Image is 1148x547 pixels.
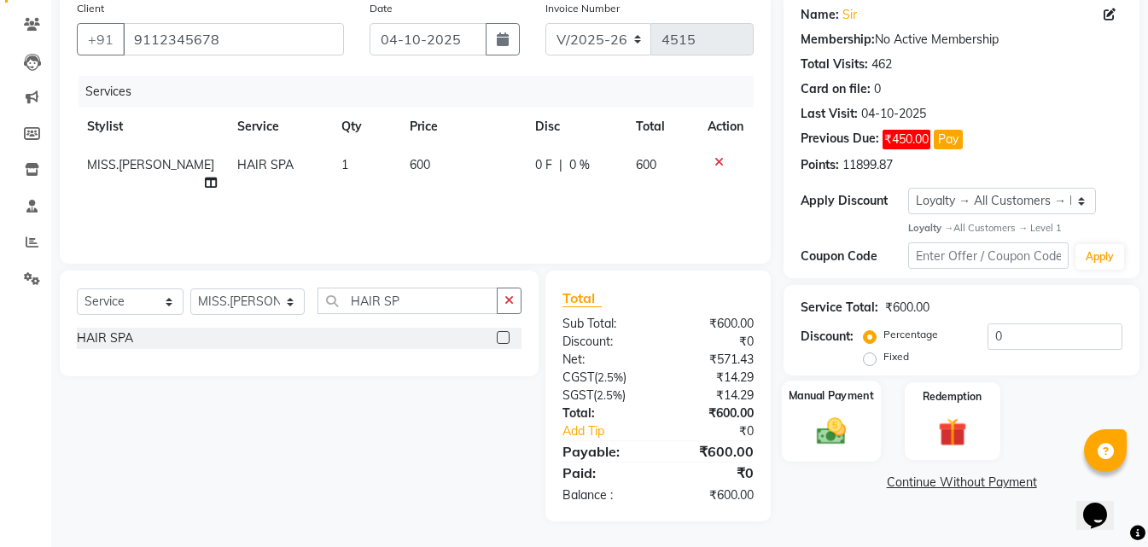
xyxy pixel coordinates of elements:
label: Client [77,1,104,16]
div: ₹0 [658,333,766,351]
label: Redemption [923,389,982,404]
div: Balance : [550,486,658,504]
a: Sir [842,6,857,24]
div: Service Total: [801,299,878,317]
span: Total [562,289,602,307]
div: Paid: [550,463,658,483]
div: Last Visit: [801,105,858,123]
div: ( ) [550,369,658,387]
span: 2.5% [597,370,623,384]
button: Apply [1075,244,1124,270]
span: CGST [562,370,594,385]
span: ₹450.00 [883,130,930,149]
span: MISS.[PERSON_NAME] [87,157,214,172]
div: HAIR SPA [77,329,133,347]
button: +91 [77,23,125,55]
a: Add Tip [550,422,677,440]
div: Total Visits: [801,55,868,73]
span: 2.5% [597,388,622,402]
label: Invoice Number [545,1,620,16]
div: All Customers → Level 1 [908,221,1122,236]
div: Sub Total: [550,315,658,333]
div: ₹571.43 [658,351,766,369]
div: ₹0 [658,463,766,483]
strong: Loyalty → [908,222,953,234]
label: Fixed [883,349,909,364]
span: 600 [636,157,656,172]
div: No Active Membership [801,31,1122,49]
span: 600 [410,157,430,172]
div: ₹600.00 [658,441,766,462]
img: _gift.svg [929,415,976,450]
span: HAIR SPA [237,157,294,172]
input: Search or Scan [318,288,497,314]
div: Card on file: [801,80,871,98]
img: _cash.svg [807,415,855,449]
label: Percentage [883,327,938,342]
div: Payable: [550,441,658,462]
div: ₹600.00 [658,486,766,504]
input: Enter Offer / Coupon Code [908,242,1069,269]
span: 0 F [535,156,552,174]
label: Manual Payment [789,388,874,404]
a: Continue Without Payment [787,474,1136,492]
div: Coupon Code [801,247,908,265]
button: Pay [934,130,963,149]
th: Total [626,108,697,146]
div: Apply Discount [801,192,908,210]
th: Stylist [77,108,227,146]
span: SGST [562,387,593,403]
input: Search by Name/Mobile/Email/Code [123,23,344,55]
span: | [559,156,562,174]
th: Qty [331,108,400,146]
th: Action [697,108,754,146]
div: ₹0 [676,422,766,440]
div: Net: [550,351,658,369]
div: 04-10-2025 [861,105,926,123]
iframe: chat widget [1076,479,1131,530]
th: Service [227,108,330,146]
div: 0 [874,80,881,98]
div: ₹600.00 [658,404,766,422]
div: Name: [801,6,839,24]
div: Discount: [550,333,658,351]
span: 1 [341,157,348,172]
div: Previous Due: [801,130,879,149]
span: 0 % [569,156,590,174]
div: ₹14.29 [658,369,766,387]
label: Date [370,1,393,16]
div: Membership: [801,31,875,49]
div: 462 [871,55,892,73]
div: Discount: [801,328,854,346]
div: ( ) [550,387,658,404]
div: ₹600.00 [658,315,766,333]
th: Disc [525,108,626,146]
div: Points: [801,156,839,174]
div: ₹14.29 [658,387,766,404]
th: Price [399,108,525,146]
div: Total: [550,404,658,422]
div: Services [79,76,766,108]
div: 11899.87 [842,156,893,174]
div: ₹600.00 [885,299,929,317]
